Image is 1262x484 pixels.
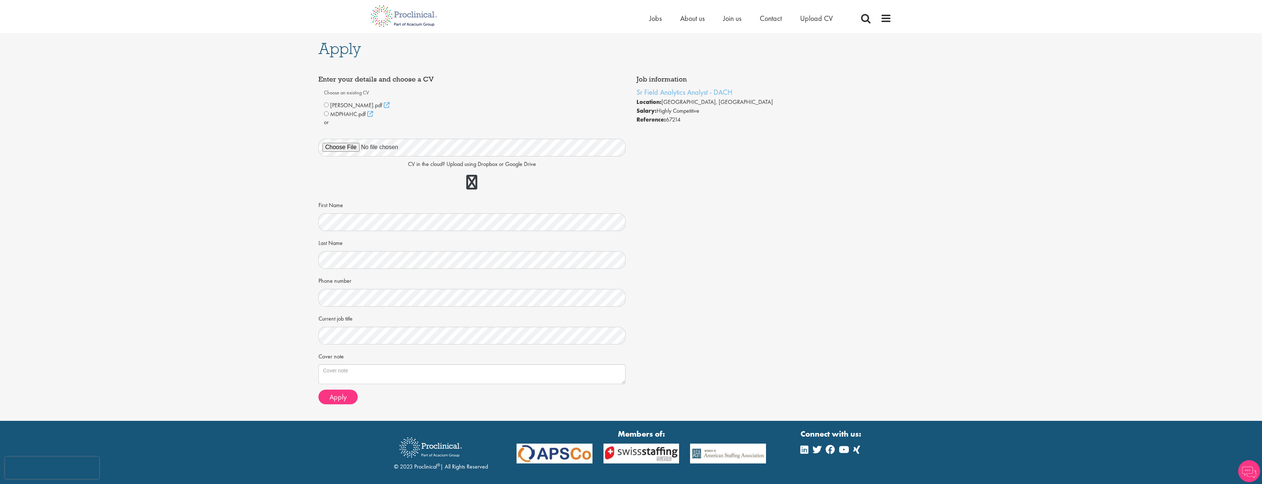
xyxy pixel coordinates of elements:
label: Current job title [318,312,353,323]
label: First Name [318,199,343,210]
strong: Members of: [517,428,766,440]
label: Last Name [318,236,343,248]
button: Apply [318,390,358,404]
li: 67214 [637,115,944,124]
a: Join us [723,14,741,23]
p: CV in the cloud? Upload using Dropbox or Google Drive [318,160,626,169]
h4: Enter your details and choose a CV [318,76,626,83]
label: Choose an existing CV [324,87,620,99]
img: APSCo [511,444,598,464]
a: Jobs [649,14,662,23]
a: Sr Field Analytics Analyst - DACH [637,87,732,97]
p: or [324,118,620,127]
img: APSCo [685,444,772,464]
strong: Location: [637,98,661,106]
strong: Connect with us: [800,428,863,440]
label: Phone number [318,274,351,285]
a: Upload CV [800,14,833,23]
img: APSCo [598,444,685,464]
img: Chatbot [1238,460,1260,482]
li: Highly Competitive [637,106,944,115]
span: Apply [329,392,347,402]
span: Apply [318,39,361,58]
iframe: reCAPTCHA [5,457,99,479]
span: MDPHAHC.pdf [330,110,366,118]
li: [GEOGRAPHIC_DATA], [GEOGRAPHIC_DATA] [637,98,944,106]
span: [PERSON_NAME].pdf [330,101,382,109]
sup: ® [437,462,440,468]
a: Contact [760,14,782,23]
label: Cover note [318,350,344,361]
img: Proclinical Recruitment [394,432,467,463]
a: About us [680,14,705,23]
div: © 2023 Proclinical | All Rights Reserved [394,432,488,471]
strong: Reference: [637,116,666,123]
h4: Job information [637,76,944,83]
strong: Salary: [637,107,657,115]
